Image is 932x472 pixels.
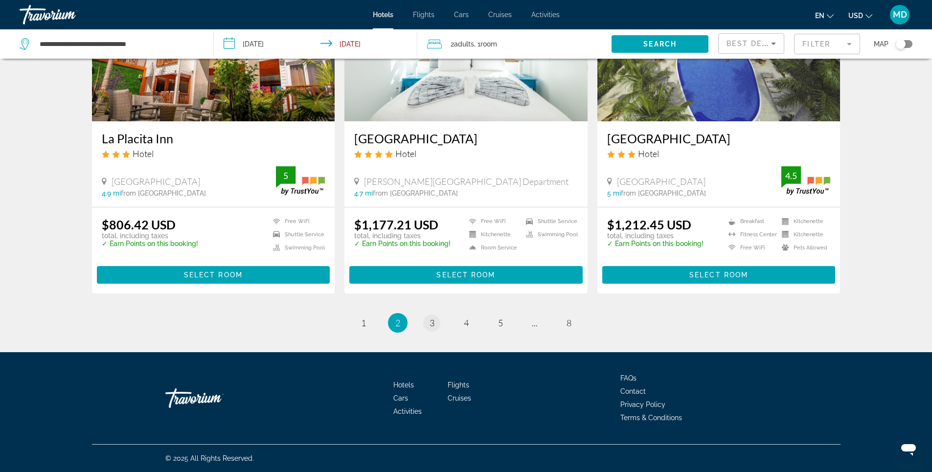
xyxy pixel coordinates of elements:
span: Hotel [395,148,416,159]
span: Adults [454,40,474,48]
span: USD [848,12,863,20]
ins: $1,212.45 USD [607,217,691,232]
span: 4.9 mi [102,189,121,197]
button: Check-in date: Oct 3, 2025 Check-out date: Oct 8, 2025 [214,29,418,59]
span: [GEOGRAPHIC_DATA] [617,176,705,187]
span: [GEOGRAPHIC_DATA] [112,176,200,187]
span: Room [480,40,497,48]
span: Select Room [436,271,495,279]
span: from [GEOGRAPHIC_DATA] [373,189,458,197]
li: Pets Allowed [777,244,830,252]
a: Hotels [373,11,393,19]
button: Change language [815,8,834,22]
span: Cars [393,394,408,402]
span: from [GEOGRAPHIC_DATA] [621,189,706,197]
span: 5 mi [607,189,621,197]
ins: $1,177.21 USD [354,217,438,232]
button: User Menu [887,4,912,25]
mat-select: Sort by [727,38,776,49]
button: Select Room [602,266,836,284]
span: 2 [395,317,400,328]
span: Select Room [689,271,748,279]
span: 4.7 mi [354,189,373,197]
li: Kitchenette [777,230,830,239]
a: Travorium [20,2,117,27]
span: Select Room [184,271,243,279]
a: Select Room [602,269,836,279]
div: 4 star Hotel [354,148,578,159]
p: total, including taxes [354,232,451,240]
li: Kitchenette [464,230,521,239]
a: FAQs [620,374,636,382]
a: La Placita Inn [102,131,325,146]
p: total, including taxes [102,232,198,240]
img: trustyou-badge.svg [781,166,830,195]
h3: [GEOGRAPHIC_DATA] [607,131,831,146]
li: Fitness Center [724,230,777,239]
button: Change currency [848,8,872,22]
a: Cars [454,11,469,19]
div: 3 star Hotel [102,148,325,159]
img: trustyou-badge.svg [276,166,325,195]
span: Search [643,40,677,48]
div: 5 [276,170,296,181]
span: MD [893,10,907,20]
span: Map [874,37,888,51]
span: © 2025 All Rights Reserved. [165,454,254,462]
li: Shuttle Service [268,230,325,239]
a: Flights [413,11,434,19]
button: Travelers: 2 adults, 0 children [417,29,612,59]
span: 2 [451,37,474,51]
span: [PERSON_NAME][GEOGRAPHIC_DATA] Department [364,176,568,187]
p: total, including taxes [607,232,704,240]
a: Contact [620,387,646,395]
button: Search [612,35,708,53]
li: Kitchenette [777,217,830,225]
a: Activities [393,407,422,415]
span: 4 [464,317,469,328]
li: Breakfast [724,217,777,225]
button: Select Room [97,266,330,284]
a: Flights [448,381,469,389]
a: [GEOGRAPHIC_DATA] [354,131,578,146]
iframe: Button to launch messaging window [893,433,924,464]
a: Activities [531,11,560,19]
li: Swimming Pool [268,244,325,252]
span: from [GEOGRAPHIC_DATA] [121,189,206,197]
li: Free WiFi [724,244,777,252]
a: Cruises [448,394,471,402]
a: Privacy Policy [620,401,665,408]
span: 1 [361,317,366,328]
span: Hotel [638,148,659,159]
p: ✓ Earn Points on this booking! [607,240,704,247]
p: ✓ Earn Points on this booking! [354,240,451,247]
a: Terms & Conditions [620,414,682,422]
a: Travorium [165,383,263,413]
li: Room Service [464,244,521,252]
span: Hotels [393,381,414,389]
span: Hotel [133,148,154,159]
li: Swimming Pool [521,230,578,239]
span: Best Deals [727,40,777,47]
a: Select Room [349,269,583,279]
span: 5 [498,317,503,328]
li: Free WiFi [268,217,325,225]
a: Cruises [488,11,512,19]
p: ✓ Earn Points on this booking! [102,240,198,247]
a: Select Room [97,269,330,279]
button: Filter [794,33,860,55]
div: 4.5 [781,170,801,181]
div: 3 star Hotel [607,148,831,159]
button: Toggle map [888,40,912,48]
span: , 1 [474,37,497,51]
